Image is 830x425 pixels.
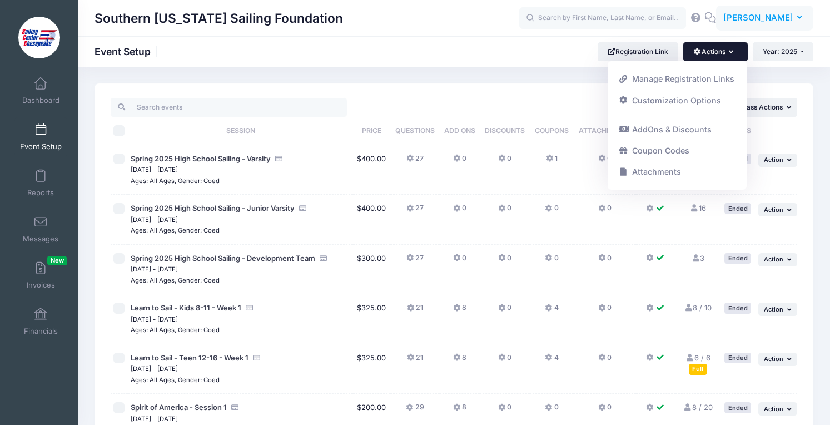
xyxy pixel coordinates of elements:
span: Spirit of America - Session 1 [131,403,227,412]
button: 0 [598,253,612,269]
input: Search by First Name, Last Name, or Email... [519,7,686,29]
button: 0 [498,303,511,319]
th: Session [128,117,352,145]
span: Coupons [535,126,569,135]
h1: Event Setup [95,46,160,57]
a: Financials [14,302,67,341]
td: $325.00 [353,344,390,394]
a: Attachments [613,161,742,182]
button: 27 [406,203,424,219]
i: Accepting Credit Card Payments [299,205,307,212]
th: Add Ons [440,117,480,145]
th: Questions [390,117,440,145]
th: Discounts [480,117,530,145]
small: [DATE] - [DATE] [131,166,178,174]
button: 21 [407,303,423,319]
span: Action [764,206,783,214]
button: 0 [598,203,612,219]
button: [PERSON_NAME] [716,6,813,31]
button: Action [758,353,797,366]
a: Messages [14,210,67,249]
i: Accepting Credit Card Payments [275,155,284,162]
span: Spring 2025 High School Sailing - Varsity [131,154,271,163]
button: 1 [546,154,558,170]
button: 0 [453,253,466,269]
button: Action [758,402,797,416]
button: 0 [498,353,511,369]
a: 3 [691,254,704,263]
span: Reports [27,188,54,197]
button: 0 [545,402,558,418]
button: Actions [683,42,747,61]
small: [DATE] - [DATE] [131,415,178,423]
button: 0 [498,253,511,269]
span: Messages [23,234,58,244]
span: Questions [395,126,435,135]
button: 4 [545,303,558,319]
button: 21 [407,353,423,369]
span: Dashboard [22,96,59,105]
button: Action [758,203,797,216]
a: Manage Registration Links [613,68,742,90]
span: Financials [24,327,58,336]
td: $300.00 [353,245,390,295]
span: Learn to Sail - Teen 12-16 - Week 1 [131,353,248,362]
div: Ended [724,253,751,264]
div: Ended [724,402,751,413]
a: AddOns & Discounts [613,119,742,140]
div: Ended [724,203,751,214]
button: 27 [406,253,424,269]
button: 0 [498,402,511,418]
span: [PERSON_NAME] [723,12,793,24]
div: Ended [724,303,751,313]
button: 0 [598,402,612,418]
td: $400.00 [353,195,390,245]
th: Price [353,117,390,145]
button: 4 [545,353,558,369]
a: Reports [14,164,67,202]
img: Southern Maryland Sailing Foundation [18,17,60,58]
small: [DATE] - [DATE] [131,315,178,323]
a: 16 [690,204,706,212]
div: Ended [724,353,751,363]
button: 0 [545,253,558,269]
span: Spring 2025 High School Sailing - Junior Varsity [131,204,295,212]
small: [DATE] - [DATE] [131,216,178,224]
a: Coupon Codes [613,140,742,161]
h1: Southern [US_STATE] Sailing Foundation [95,6,343,31]
span: Action [764,255,783,263]
div: Full [689,364,707,374]
a: InvoicesNew [14,256,67,295]
span: Action [764,305,783,313]
small: Ages: All Ages, Gender: Coed [131,326,220,334]
th: Coupons [530,117,574,145]
button: Year: 2025 [753,42,813,61]
small: Ages: All Ages, Gender: Coed [131,376,220,384]
span: Spring 2025 High School Sailing - Development Team [131,254,315,263]
input: Search events [111,98,347,117]
button: 0 [598,303,612,319]
button: 0 [498,203,511,219]
button: 0 [545,203,558,219]
button: Action [758,154,797,167]
button: 8 [453,303,466,319]
a: Registration Link [598,42,678,61]
i: Accepting Credit Card Payments [245,304,254,312]
i: Accepting Credit Card Payments [252,354,261,362]
button: 0 [598,353,612,369]
a: Customization Options [613,90,742,111]
span: Action [764,156,783,164]
span: Add Ons [444,126,475,135]
a: Event Setup [14,117,67,156]
button: 0 [453,154,466,170]
button: 0 [453,203,466,219]
span: Invoices [27,280,55,290]
small: [DATE] - [DATE] [131,365,178,373]
span: Learn to Sail - Kids 8-11 - Week 1 [131,303,241,312]
button: 8 [453,353,466,369]
a: 8 / 10 [684,303,712,312]
a: 8 / 20 [683,403,713,412]
td: $325.00 [353,294,390,344]
button: 0 [598,154,612,170]
a: 6 / 6 Full [685,353,710,373]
